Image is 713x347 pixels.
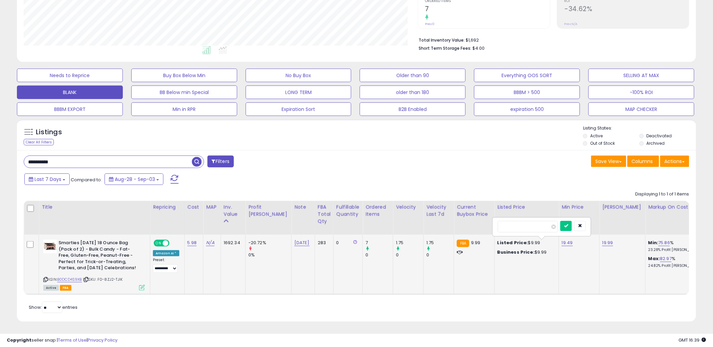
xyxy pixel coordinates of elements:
[590,133,603,139] label: Active
[115,176,155,183] span: Aug-28 - Sep-03
[497,240,554,246] div: $9.99
[224,204,243,218] div: Inv. value
[588,86,694,99] button: -100% ROI
[648,256,705,268] div: %
[360,86,466,99] button: older than 180
[679,337,706,343] span: 2025-09-11 16:39 GMT
[660,156,689,167] button: Actions
[336,204,360,218] div: Fulfillable Quantity
[647,140,665,146] label: Archived
[473,45,485,51] span: $4.00
[43,240,57,253] img: 41s-xDw5QvL._SL40_.jpg
[294,239,310,246] a: [DATE]
[360,102,466,116] button: B2B Enabled
[206,239,214,246] a: N/A
[471,239,481,246] span: 9.99
[590,140,615,146] label: Out of Stock
[24,139,54,145] div: Clear All Filters
[83,277,122,282] span: | SKU: F0-8ZJ2-TJIK
[187,204,201,211] div: Cost
[246,102,352,116] button: Expiration Sort
[60,285,71,291] span: FBA
[131,86,237,99] button: BB Below min Special
[88,337,117,343] a: Privacy Policy
[17,86,123,99] button: BLANK
[187,239,197,246] a: 5.98
[360,69,466,82] button: Older than 90
[660,255,672,262] a: 82.97
[42,204,147,211] div: Title
[154,240,163,246] span: ON
[131,69,237,82] button: Buy Box Below Min
[647,133,672,139] label: Deactivated
[591,156,626,167] button: Save View
[588,102,694,116] button: MAP CHECKER
[426,204,451,218] div: Velocity Last 7d
[648,204,707,211] div: Markup on Cost
[396,240,423,246] div: 1.75
[497,239,528,246] b: Listed Price:
[564,5,689,14] h2: -34.62%
[248,204,289,218] div: Profit [PERSON_NAME]
[17,69,123,82] button: Needs to Reprice
[35,176,61,183] span: Last 7 Days
[318,240,328,246] div: 283
[562,239,573,246] a: 19.49
[206,204,218,211] div: MAP
[419,37,465,43] b: Total Inventory Value:
[365,252,393,258] div: 0
[583,125,696,132] p: Listing States:
[131,102,237,116] button: Min in RPR
[365,240,393,246] div: 7
[224,240,240,246] div: 1692.34
[602,204,643,211] div: [PERSON_NAME]
[419,36,684,44] li: $1,692
[419,45,472,51] b: Short Term Storage Fees:
[457,240,469,247] small: FBA
[318,204,331,225] div: FBA Total Qty
[336,240,357,246] div: 0
[294,204,312,211] div: Note
[497,249,535,255] b: Business Price:
[648,255,660,262] b: Max:
[71,177,102,183] span: Compared to:
[105,173,163,185] button: Aug-28 - Sep-03
[648,263,705,268] p: 24.82% Profit [PERSON_NAME]
[425,22,435,26] small: Prev: 0
[646,201,710,235] th: The percentage added to the cost of goods (COGS) that forms the calculator for Min & Max prices.
[7,337,31,343] strong: Copyright
[246,69,352,82] button: No Buy Box
[497,204,556,211] div: Listed Price
[29,304,77,310] span: Show: entries
[659,239,670,246] a: 75.86
[627,156,659,167] button: Columns
[426,240,454,246] div: 1.75
[59,240,141,273] b: Smarties [DATE] 18 Ounce Bag (Pack of 2) - Bulk Candy - Fat-Free, Gluten-Free, Peanut-Free - Perf...
[474,86,580,99] button: BBBM > 500
[7,337,117,344] div: seller snap | |
[246,86,352,99] button: LONG TERM
[396,252,423,258] div: 0
[426,252,454,258] div: 0
[425,5,550,14] h2: 7
[17,102,123,116] button: BBBM EXPORT
[153,250,179,256] div: Amazon AI *
[57,277,82,282] a: B0DCD4S9XB
[365,204,390,218] div: Ordered Items
[636,191,689,198] div: Displaying 1 to 1 of 1 items
[562,204,597,211] div: Min Price
[248,252,291,258] div: 0%
[396,204,421,211] div: Velocity
[632,158,653,165] span: Columns
[497,249,554,255] div: $9.99
[648,248,705,252] p: 23.28% Profit [PERSON_NAME]
[43,285,59,291] span: All listings currently available for purchase on Amazon
[36,128,62,137] h5: Listings
[58,337,87,343] a: Terms of Use
[248,240,291,246] div: -20.72%
[474,102,580,116] button: expiration 500
[648,240,705,252] div: %
[588,69,694,82] button: SELLING AT MAX
[43,240,145,290] div: ASIN:
[564,22,578,26] small: Prev: N/A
